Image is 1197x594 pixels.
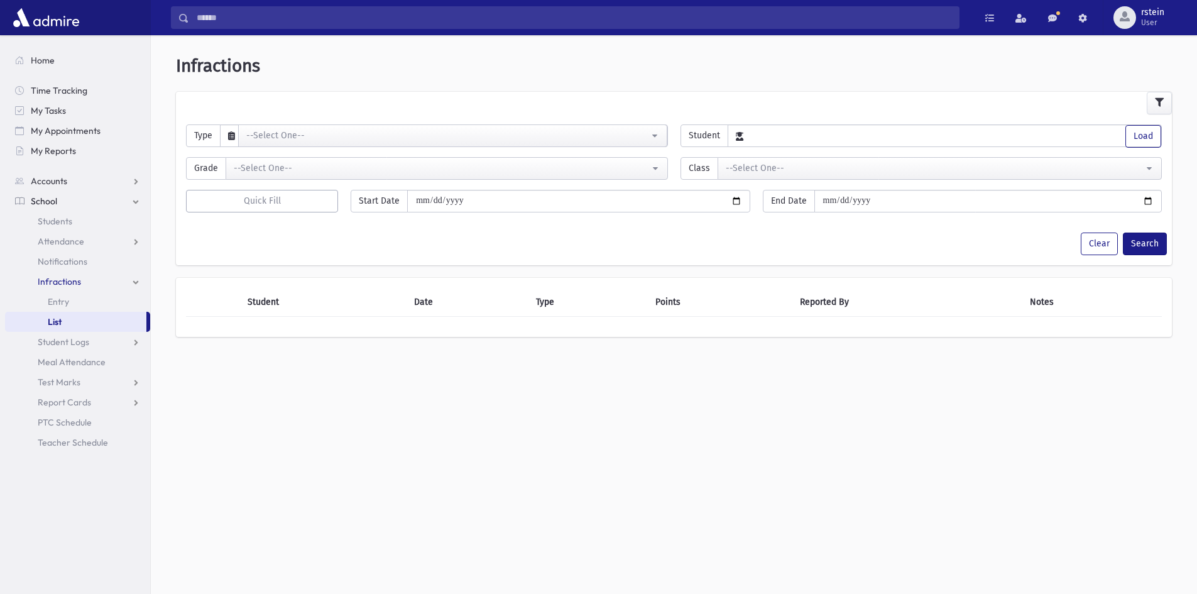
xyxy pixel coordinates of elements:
span: Infractions [38,276,81,287]
th: Notes [1022,288,1162,317]
span: Teacher Schedule [38,437,108,448]
div: --Select One-- [726,162,1144,175]
span: Infractions [176,55,260,76]
a: Students [5,211,150,231]
a: My Appointments [5,121,150,141]
span: Report Cards [38,397,91,408]
span: rstein [1141,8,1164,18]
button: Load [1125,125,1161,148]
div: --Select One-- [246,129,649,142]
span: PTC Schedule [38,417,92,428]
a: PTC Schedule [5,412,150,432]
th: Reported By [792,288,1022,317]
a: Teacher Schedule [5,432,150,453]
a: Student Logs [5,332,150,352]
div: Quick Fill [194,194,330,207]
a: Meal Attendance [5,352,150,372]
a: Notifications [5,251,150,272]
div: --Select One-- [234,162,650,175]
span: Class [680,157,718,180]
a: Home [5,50,150,70]
button: --Select One-- [226,157,668,180]
a: Test Marks [5,372,150,392]
span: List [48,316,62,327]
span: Notifications [38,256,87,267]
a: Accounts [5,171,150,191]
span: Attendance [38,236,84,247]
span: Accounts [31,175,67,187]
a: Infractions [5,272,150,292]
span: Student Logs [38,336,89,348]
span: User [1141,18,1164,28]
input: Search [189,6,959,29]
span: Entry [48,296,69,307]
span: School [31,195,57,207]
a: School [5,191,150,211]
span: Student [680,124,728,147]
button: --Select One-- [238,124,667,147]
span: Grade [186,157,226,180]
a: Entry [5,292,150,312]
button: Search [1123,233,1167,255]
span: Students [38,216,72,227]
span: Time Tracking [31,85,87,96]
span: End Date [763,190,815,212]
a: Attendance [5,231,150,251]
span: Meal Attendance [38,356,106,368]
a: List [5,312,146,332]
a: My Reports [5,141,150,161]
span: Test Marks [38,377,80,388]
button: --Select One-- [718,157,1162,180]
button: Quick Fill [186,190,338,212]
a: Report Cards [5,392,150,412]
th: Student [240,288,407,317]
th: Date [407,288,528,317]
img: AdmirePro [10,5,82,30]
span: My Appointments [31,125,101,136]
th: Points [648,288,792,317]
span: Type [186,124,221,147]
a: My Tasks [5,101,150,121]
span: Home [31,55,55,66]
th: Type [528,288,648,317]
span: My Tasks [31,105,66,116]
button: Clear [1081,233,1118,255]
span: Start Date [351,190,408,212]
span: My Reports [31,145,76,157]
a: Time Tracking [5,80,150,101]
